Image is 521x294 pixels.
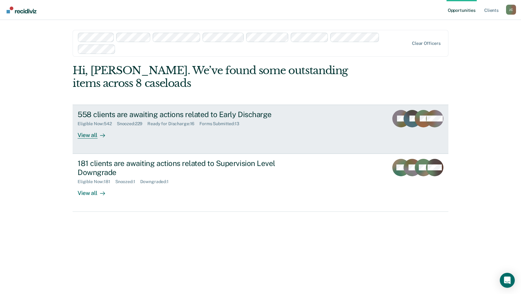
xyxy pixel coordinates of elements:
a: 558 clients are awaiting actions related to Early DischargeEligible Now:542Snoozed:229Ready for D... [73,105,448,154]
div: Snoozed : 229 [117,121,148,126]
div: Hi, [PERSON_NAME]. We’ve found some outstanding items across 8 caseloads [73,64,373,90]
div: Eligible Now : 181 [78,179,115,184]
div: J C [506,5,516,15]
div: View all [78,126,112,139]
div: Open Intercom Messenger [500,273,515,288]
div: 558 clients are awaiting actions related to Early Discharge [78,110,296,119]
div: Snoozed : 1 [115,179,140,184]
div: Forms Submitted : 13 [199,121,244,126]
div: Downgraded : 1 [140,179,174,184]
div: Clear officers [412,41,441,46]
a: 181 clients are awaiting actions related to Supervision Level DowngradeEligible Now:181Snoozed:1D... [73,154,448,212]
div: View all [78,184,112,197]
button: Profile dropdown button [506,5,516,15]
div: Eligible Now : 542 [78,121,117,126]
img: Recidiviz [7,7,36,13]
div: Ready for Discharge : 16 [147,121,199,126]
div: 181 clients are awaiting actions related to Supervision Level Downgrade [78,159,296,177]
